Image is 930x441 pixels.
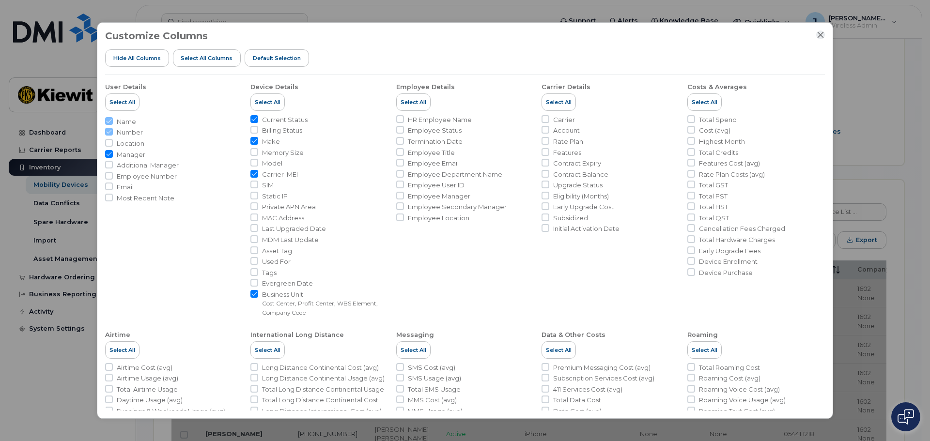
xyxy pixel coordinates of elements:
[699,126,730,135] span: Cost (avg)
[553,192,609,201] span: Eligibility (Months)
[262,235,319,244] span: MDM Last Update
[699,374,760,383] span: Roaming Cost (avg)
[262,300,378,316] small: Cost Center, Profit Center, WBS Element, Company Code
[117,182,134,192] span: Email
[553,126,580,135] span: Account
[699,224,785,233] span: Cancellation Fees Charged
[699,257,758,266] span: Device Enrollment
[262,268,277,277] span: Tags
[262,202,316,212] span: Private APN Area
[408,363,455,372] span: SMS Cost (avg)
[262,407,382,416] span: Long Distance International Cost (avg)
[699,181,728,190] span: Total GST
[255,346,280,354] span: Select All
[117,385,178,394] span: Total Airtime Usage
[546,98,572,106] span: Select All
[408,181,465,190] span: Employee User ID
[105,83,146,91] div: User Details
[408,159,459,168] span: Employee Email
[699,363,760,372] span: Total Roaming Cost
[699,148,738,157] span: Total Credits
[542,83,590,91] div: Carrier Details
[117,139,144,148] span: Location
[117,117,136,126] span: Name
[699,137,745,146] span: Highest Month
[542,341,576,359] button: Select All
[553,148,581,157] span: Features
[262,148,304,157] span: Memory Size
[408,192,470,201] span: Employee Manager
[117,128,143,137] span: Number
[408,213,469,223] span: Employee Location
[250,341,285,359] button: Select All
[262,159,282,168] span: Model
[117,395,183,405] span: Daytime Usage (avg)
[898,409,914,425] img: Open chat
[396,341,431,359] button: Select All
[105,93,139,111] button: Select All
[250,331,344,339] div: International Long Distance
[109,346,135,354] span: Select All
[553,213,588,223] span: Subsidized
[117,374,178,383] span: Airtime Usage (avg)
[553,407,602,416] span: Data Cost (avg)
[105,30,208,41] h3: Customize Columns
[255,98,280,106] span: Select All
[262,170,298,179] span: Carrier IMEI
[699,385,780,394] span: Roaming Voice Cost (avg)
[699,268,753,277] span: Device Purchase
[553,385,622,394] span: 411 Services Cost (avg)
[692,98,717,106] span: Select All
[262,257,291,266] span: Used For
[546,346,572,354] span: Select All
[173,49,241,67] button: Select all Columns
[408,170,502,179] span: Employee Department Name
[687,83,747,91] div: Costs & Averages
[553,159,601,168] span: Contract Expiry
[687,93,722,111] button: Select All
[262,181,274,190] span: SIM
[699,115,737,124] span: Total Spend
[699,395,786,405] span: Roaming Voice Usage (avg)
[687,331,718,339] div: Roaming
[396,331,434,339] div: Messaging
[408,126,462,135] span: Employee Status
[262,192,288,201] span: Static IP
[262,385,384,394] span: Total Long Distance Continental Usage
[699,407,775,416] span: Roaming Text Cost (avg)
[262,126,302,135] span: Billing Status
[262,246,292,256] span: Asset Tag
[105,341,139,359] button: Select All
[117,172,177,181] span: Employee Number
[396,83,455,91] div: Employee Details
[113,54,161,62] span: Hide All Columns
[553,363,651,372] span: Premium Messaging Cost (avg)
[692,346,717,354] span: Select All
[699,170,765,179] span: Rate Plan Costs (avg)
[109,98,135,106] span: Select All
[117,161,179,170] span: Additional Manager
[245,49,309,67] button: Default Selection
[117,194,174,203] span: Most Recent Note
[396,93,431,111] button: Select All
[699,159,760,168] span: Features Cost (avg)
[408,407,463,416] span: MMS Usage (avg)
[553,137,583,146] span: Rate Plan
[553,202,614,212] span: Early Upgrade Cost
[699,235,775,244] span: Total Hardware Charges
[553,181,603,190] span: Upgrade Status
[553,395,601,405] span: Total Data Cost
[117,150,145,159] span: Manager
[699,192,728,201] span: Total PST
[408,137,463,146] span: Termination Date
[542,93,576,111] button: Select All
[105,331,130,339] div: Airtime
[262,115,308,124] span: Current Status
[105,49,169,67] button: Hide All Columns
[253,54,301,62] span: Default Selection
[401,98,426,106] span: Select All
[408,202,507,212] span: Employee Secondary Manager
[408,395,457,405] span: MMS Cost (avg)
[262,137,280,146] span: Make
[262,213,304,223] span: MAC Address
